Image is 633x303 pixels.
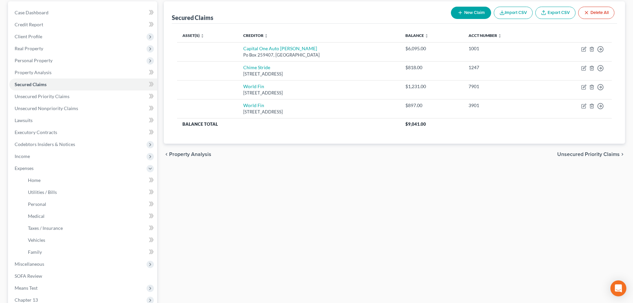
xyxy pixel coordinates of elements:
[15,105,78,111] span: Unsecured Nonpriority Claims
[405,102,458,109] div: $897.00
[28,249,42,255] span: Family
[578,7,614,19] button: Delete All
[23,198,157,210] a: Personal
[469,83,540,90] div: 7901
[15,165,34,171] span: Expenses
[15,93,69,99] span: Unsecured Priority Claims
[15,297,38,303] span: Chapter 13
[23,210,157,222] a: Medical
[15,22,43,27] span: Credit Report
[243,83,264,89] a: World Fin
[182,33,204,38] a: Asset(s) unfold_more
[557,152,625,157] button: Unsecured Priority Claims chevron_right
[15,58,53,63] span: Personal Property
[469,33,502,38] a: Acct Number unfold_more
[405,33,429,38] a: Balance unfold_more
[469,45,540,52] div: 1001
[243,109,395,115] div: [STREET_ADDRESS]
[9,7,157,19] a: Case Dashboard
[177,118,400,130] th: Balance Total
[243,71,395,77] div: [STREET_ADDRESS]
[469,102,540,109] div: 3901
[243,52,395,58] div: Po Box 259407, [GEOGRAPHIC_DATA]
[15,34,42,39] span: Client Profile
[172,14,213,22] div: Secured Claims
[15,261,44,267] span: Miscellaneous
[28,189,57,195] span: Utilities / Bills
[15,153,30,159] span: Income
[498,34,502,38] i: unfold_more
[200,34,204,38] i: unfold_more
[9,90,157,102] a: Unsecured Priority Claims
[15,46,43,51] span: Real Property
[9,126,157,138] a: Executory Contracts
[9,19,157,31] a: Credit Report
[23,246,157,258] a: Family
[15,10,49,15] span: Case Dashboard
[15,285,38,291] span: Means Test
[9,270,157,282] a: SOFA Review
[28,213,45,219] span: Medical
[243,46,317,51] a: Capital One Auto [PERSON_NAME]
[494,7,533,19] button: Import CSV
[15,81,47,87] span: Secured Claims
[9,114,157,126] a: Lawsuits
[451,7,491,19] button: New Claim
[425,34,429,38] i: unfold_more
[23,222,157,234] a: Taxes / Insurance
[15,70,52,75] span: Property Analysis
[264,34,268,38] i: unfold_more
[9,78,157,90] a: Secured Claims
[15,129,57,135] span: Executory Contracts
[15,141,75,147] span: Codebtors Insiders & Notices
[28,201,46,207] span: Personal
[23,174,157,186] a: Home
[405,45,458,52] div: $6,095.00
[469,64,540,71] div: 1247
[9,67,157,78] a: Property Analysis
[164,152,211,157] button: chevron_left Property Analysis
[405,121,426,127] span: $9,041.00
[164,152,169,157] i: chevron_left
[535,7,576,19] a: Export CSV
[243,90,395,96] div: [STREET_ADDRESS]
[610,280,626,296] div: Open Intercom Messenger
[15,273,42,279] span: SOFA Review
[169,152,211,157] span: Property Analysis
[9,102,157,114] a: Unsecured Nonpriority Claims
[557,152,620,157] span: Unsecured Priority Claims
[28,225,63,231] span: Taxes / Insurance
[620,152,625,157] i: chevron_right
[405,83,458,90] div: $1,231.00
[28,237,45,243] span: Vehicles
[23,186,157,198] a: Utilities / Bills
[243,33,268,38] a: Creditor unfold_more
[405,64,458,71] div: $818.00
[243,65,270,70] a: Chime Stride
[28,177,41,183] span: Home
[23,234,157,246] a: Vehicles
[15,117,33,123] span: Lawsuits
[243,102,264,108] a: World Fin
